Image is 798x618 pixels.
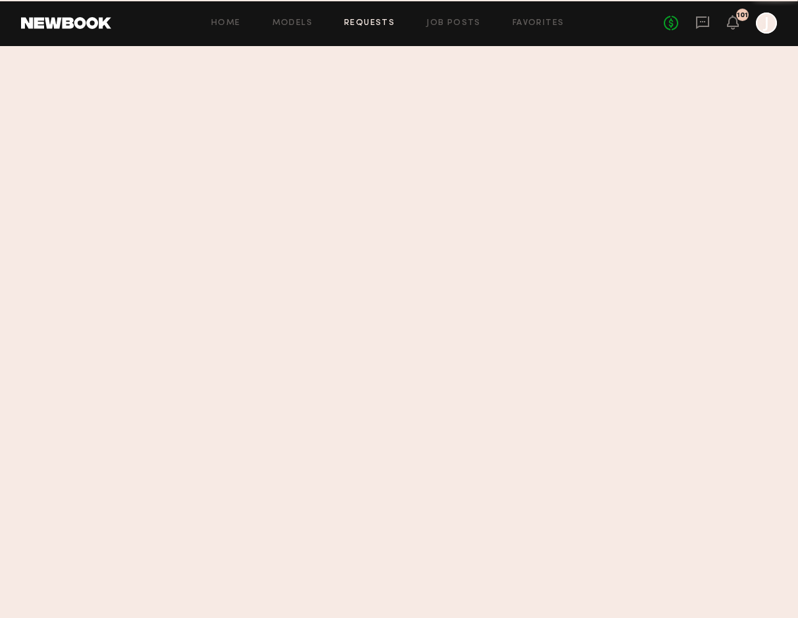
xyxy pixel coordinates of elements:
[344,19,395,28] a: Requests
[272,19,312,28] a: Models
[426,19,481,28] a: Job Posts
[756,13,777,34] a: J
[737,12,748,19] div: 101
[211,19,241,28] a: Home
[512,19,564,28] a: Favorites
